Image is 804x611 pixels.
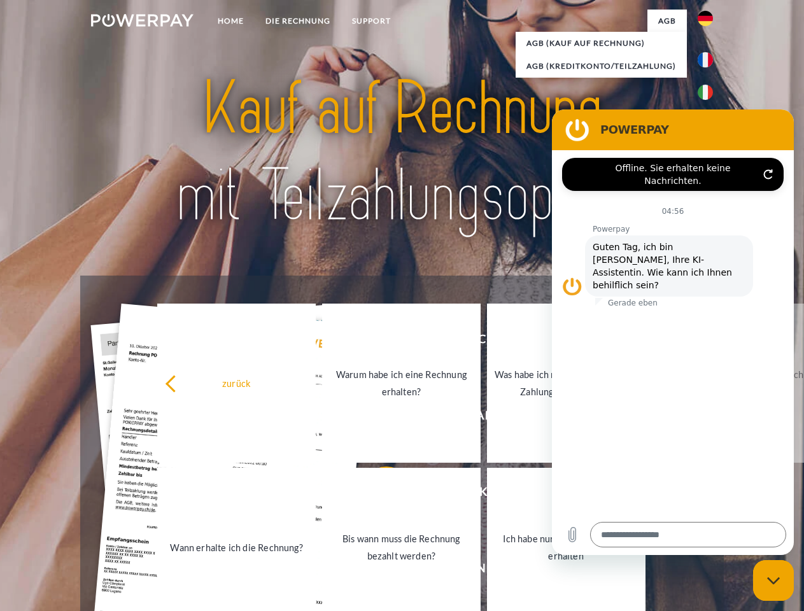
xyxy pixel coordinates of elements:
[552,109,794,555] iframe: Messaging-Fenster
[753,560,794,601] iframe: Schaltfläche zum Öffnen des Messaging-Fensters; Konversation läuft
[341,10,402,32] a: SUPPORT
[495,530,638,565] div: Ich habe nur eine Teillieferung erhalten
[165,538,308,556] div: Wann erhalte ich die Rechnung?
[330,366,473,400] div: Warum habe ich eine Rechnung erhalten?
[495,366,638,400] div: Was habe ich noch offen, ist meine Zahlung eingegangen?
[698,85,713,100] img: it
[698,52,713,67] img: fr
[165,374,308,391] div: zurück
[255,10,341,32] a: DIE RECHNUNG
[122,61,682,244] img: title-powerpay_de.svg
[516,32,687,55] a: AGB (Kauf auf Rechnung)
[207,10,255,32] a: Home
[91,14,194,27] img: logo-powerpay-white.svg
[647,10,687,32] a: agb
[516,55,687,78] a: AGB (Kreditkonto/Teilzahlung)
[330,530,473,565] div: Bis wann muss die Rechnung bezahlt werden?
[487,304,645,463] a: Was habe ich noch offen, ist meine Zahlung eingegangen?
[698,11,713,26] img: de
